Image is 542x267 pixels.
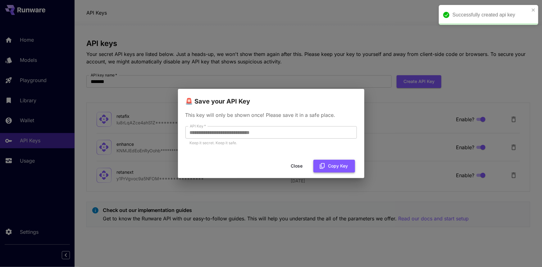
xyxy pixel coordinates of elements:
h2: 🚨 Save your API Key [178,89,364,106]
div: Successfully created api key [453,11,530,19]
p: Keep it secret. Keep it safe. [190,140,353,146]
label: API Key [190,123,206,129]
button: Close [283,160,311,173]
button: Copy Key [313,160,355,173]
p: This key will only be shown once! Please save it in a safe place. [185,111,357,119]
button: close [531,7,536,12]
